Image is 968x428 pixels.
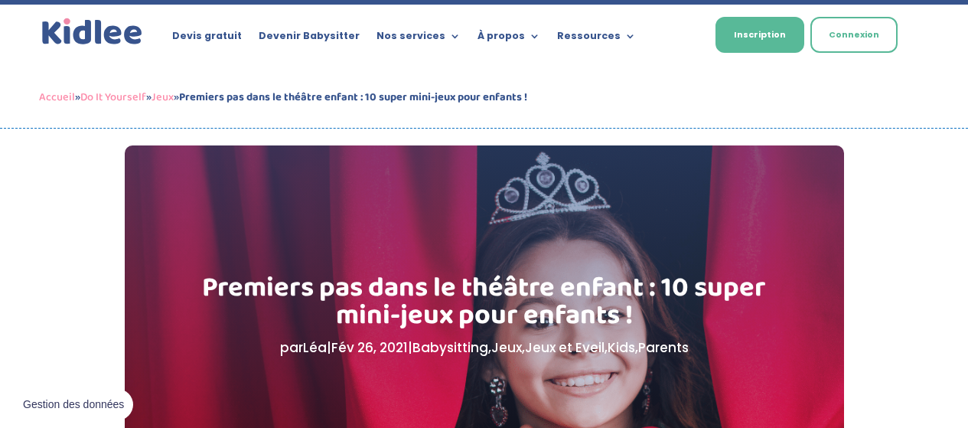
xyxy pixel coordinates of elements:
[39,88,527,106] span: » » »
[172,31,242,47] a: Devis gratuit
[412,338,488,357] a: Babysitting
[39,15,146,48] a: Kidlee Logo
[201,274,767,337] h1: Premiers pas dans le théâtre enfant : 10 super mini-jeux pour enfants !
[179,88,527,106] strong: Premiers pas dans le théâtre enfant : 10 super mini-jeux pour enfants !
[303,338,327,357] a: Léa
[152,88,174,106] a: Jeux
[638,338,689,357] a: Parents
[39,15,146,48] img: logo_kidlee_bleu
[525,338,605,357] a: Jeux et Eveil
[671,31,685,41] img: Français
[376,31,461,47] a: Nos services
[491,338,522,357] a: Jeux
[23,398,124,412] span: Gestion des données
[557,31,636,47] a: Ressources
[80,88,146,106] a: Do It Yourself
[608,338,635,357] a: Kids
[477,31,540,47] a: À propos
[259,31,360,47] a: Devenir Babysitter
[715,17,804,53] a: Inscription
[14,389,133,421] button: Gestion des données
[201,337,767,359] p: par | | , , , ,
[39,88,75,106] a: Accueil
[810,17,898,53] a: Connexion
[331,338,408,357] span: Fév 26, 2021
